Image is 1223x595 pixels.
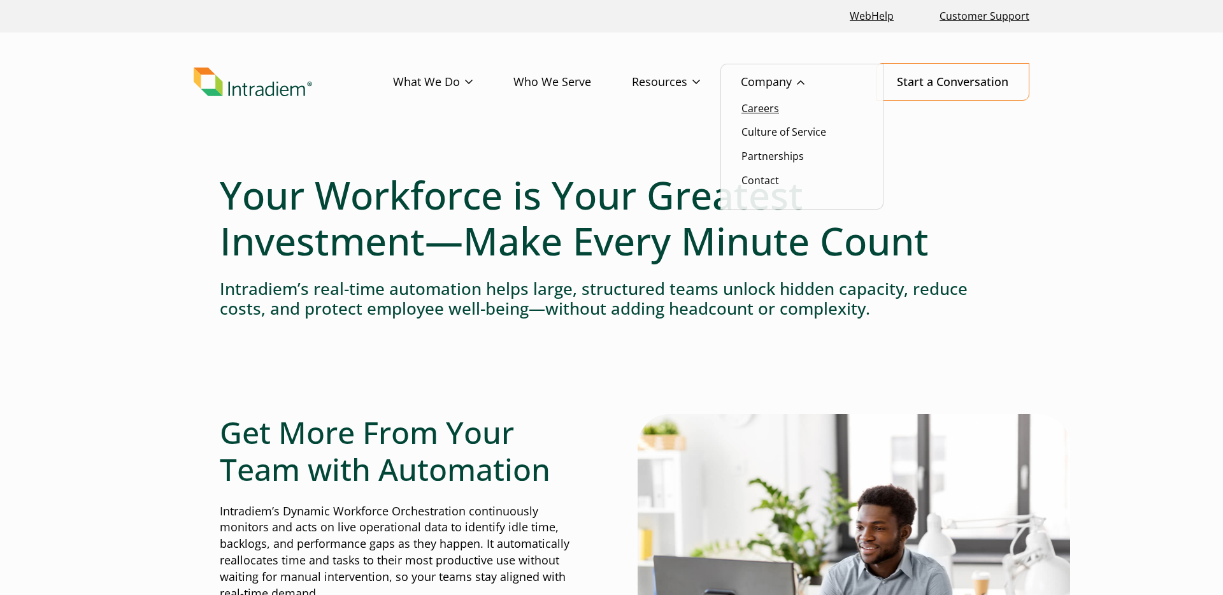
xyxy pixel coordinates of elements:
a: Link to homepage of Intradiem [194,68,393,97]
a: Contact [741,173,779,187]
a: Resources [632,64,741,101]
a: Careers [741,101,779,115]
a: Culture of Service [741,125,826,139]
a: Customer Support [934,3,1034,30]
img: Intradiem [194,68,312,97]
h2: Get More From Your Team with Automation [220,414,585,487]
h4: Intradiem’s real-time automation helps large, structured teams unlock hidden capacity, reduce cos... [220,279,1003,319]
h1: Your Workforce is Your Greatest Investment—Make Every Minute Count [220,172,1003,264]
a: What We Do [393,64,513,101]
a: Company [741,64,845,101]
a: Start a Conversation [876,63,1029,101]
a: Who We Serve [513,64,632,101]
a: Link opens in a new window [845,3,899,30]
a: Partnerships [741,149,804,163]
